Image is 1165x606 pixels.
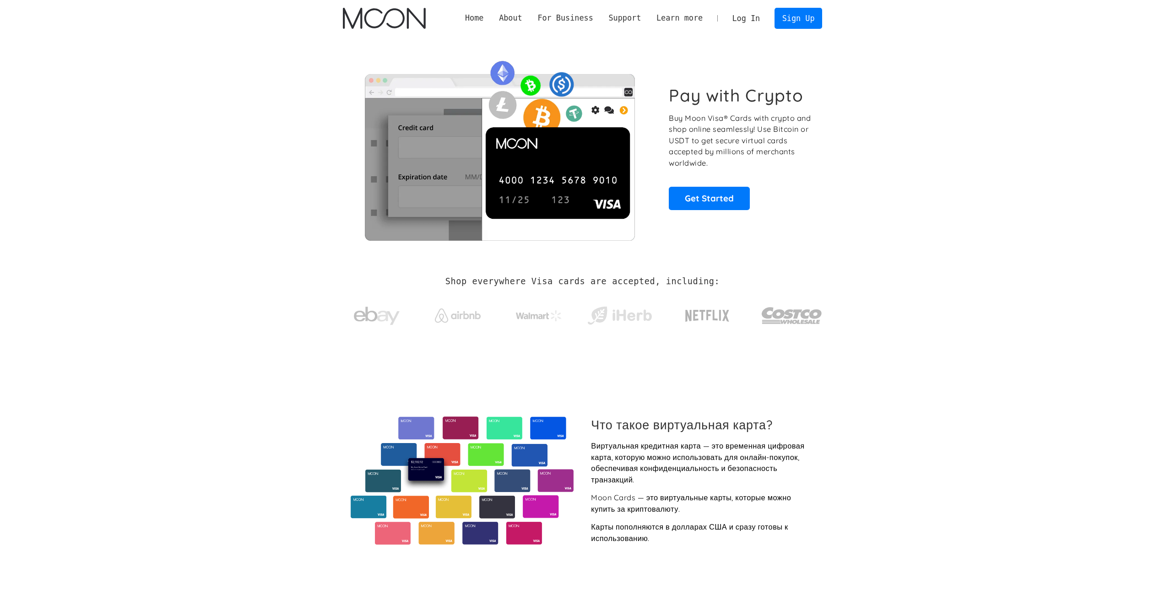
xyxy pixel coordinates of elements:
[669,85,803,106] h1: Pay with Crypto
[591,440,815,485] div: Виртуальная кредитная карта — это временная цифровая карта, которую можно использовать для онлайн...
[516,310,562,321] img: Walmart
[530,12,601,24] div: For Business
[775,8,822,28] a: Sign Up
[591,521,815,544] div: Карты пополняются в долларах США и сразу готовы к использованию.
[601,12,649,24] div: Support
[343,8,426,29] img: Moon Logo
[585,295,654,332] a: iHerb
[761,289,823,337] a: Costco
[684,304,730,327] img: Netflix
[725,8,768,28] a: Log In
[537,12,593,24] div: For Business
[656,12,703,24] div: Learn more
[499,12,522,24] div: About
[591,417,815,432] h2: Что такое виртуальная карта?
[666,295,748,332] a: Netflix
[435,308,481,323] img: Airbnb
[343,292,411,335] a: ebay
[491,12,530,24] div: About
[504,301,573,326] a: Walmart
[585,304,654,328] img: iHerb
[669,113,812,169] p: Buy Moon Visa® Cards with crypto and shop online seamlessly! Use Bitcoin or USDT to get secure vi...
[649,12,710,24] div: Learn more
[608,12,641,24] div: Support
[423,299,492,327] a: Airbnb
[354,302,400,330] img: ebay
[457,12,491,24] a: Home
[591,492,815,514] div: Moon Cards — это виртуальные карты, которые можно купить за криптовалюту.
[343,54,656,240] img: Moon Cards let you spend your crypto anywhere Visa is accepted.
[343,8,426,29] a: home
[349,417,575,545] img: Виртуальные карты от Moon
[761,298,823,333] img: Costco
[669,187,750,210] a: Get Started
[445,276,720,287] h2: Shop everywhere Visa cards are accepted, including:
